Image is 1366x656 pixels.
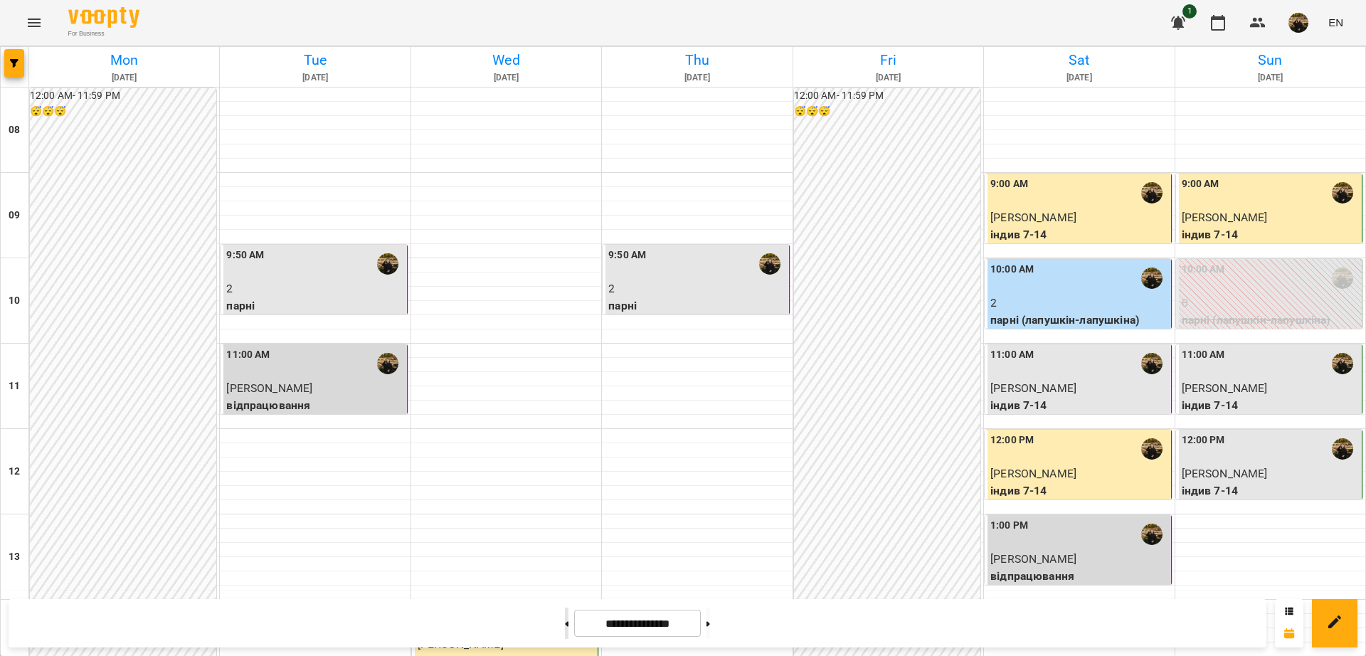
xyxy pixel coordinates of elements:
[17,6,51,40] button: Menu
[1182,433,1225,448] label: 12:00 PM
[1182,295,1359,312] p: 0
[1141,438,1163,460] img: Ферманюк Дарина
[795,71,981,85] h6: [DATE]
[226,297,403,314] p: парні
[30,104,216,120] h6: 😴😴😴
[222,71,408,85] h6: [DATE]
[1182,381,1268,395] span: [PERSON_NAME]
[604,49,790,71] h6: Thu
[226,397,403,414] p: відпрацювання
[377,353,398,374] img: Ферманюк Дарина
[413,71,599,85] h6: [DATE]
[1182,211,1268,224] span: [PERSON_NAME]
[377,253,398,275] img: Ферманюк Дарина
[990,347,1034,363] label: 11:00 AM
[795,49,981,71] h6: Fri
[608,280,785,297] p: 2
[226,347,270,363] label: 11:00 AM
[1182,4,1197,18] span: 1
[990,312,1168,329] p: парні (лапушкін-лапушкіна)
[986,49,1172,71] h6: Sat
[990,433,1034,448] label: 12:00 PM
[1182,397,1359,414] p: індив 7-14
[608,248,646,263] label: 9:50 AM
[608,297,785,314] p: парні
[990,381,1076,395] span: [PERSON_NAME]
[990,467,1076,480] span: [PERSON_NAME]
[413,49,599,71] h6: Wed
[1328,15,1343,30] span: EN
[1141,524,1163,545] img: Ферманюк Дарина
[1182,312,1359,329] p: парні (лапушкін-лапушкіна)
[1141,268,1163,289] img: Ферманюк Дарина
[226,381,312,395] span: [PERSON_NAME]
[222,49,408,71] h6: Tue
[9,208,20,223] h6: 09
[1332,182,1353,203] img: Ферманюк Дарина
[990,226,1168,243] p: індив 7-14
[990,482,1168,499] p: індив 7-14
[1323,9,1349,36] button: EN
[990,568,1168,585] p: відпрацювання
[226,248,264,263] label: 9:50 AM
[990,211,1076,224] span: [PERSON_NAME]
[1177,49,1363,71] h6: Sun
[1288,13,1308,33] img: 30463036ea563b2b23a8b91c0e98b0e0.jpg
[1182,176,1219,192] label: 9:00 AM
[9,464,20,480] h6: 12
[1182,347,1225,363] label: 11:00 AM
[1182,226,1359,243] p: індив 7-14
[1332,268,1353,289] img: Ферманюк Дарина
[759,253,780,275] img: Ферманюк Дарина
[990,295,1168,312] p: 2
[30,88,216,104] h6: 12:00 AM - 11:59 PM
[1141,182,1163,203] img: Ферманюк Дарина
[31,71,217,85] h6: [DATE]
[9,122,20,138] h6: 08
[68,7,139,28] img: Voopty Logo
[68,29,139,38] span: For Business
[990,397,1168,414] p: індив 7-14
[1182,262,1225,277] label: 10:00 AM
[794,104,980,120] h6: 😴😴😴
[990,262,1034,277] label: 10:00 AM
[9,379,20,394] h6: 11
[1182,482,1359,499] p: індив 7-14
[604,71,790,85] h6: [DATE]
[990,518,1028,534] label: 1:00 PM
[226,280,403,297] p: 2
[1177,71,1363,85] h6: [DATE]
[990,552,1076,566] span: [PERSON_NAME]
[31,49,217,71] h6: Mon
[1332,353,1353,374] img: Ферманюк Дарина
[990,176,1028,192] label: 9:00 AM
[986,71,1172,85] h6: [DATE]
[1332,438,1353,460] img: Ферманюк Дарина
[1182,467,1268,480] span: [PERSON_NAME]
[9,293,20,309] h6: 10
[1141,353,1163,374] img: Ферманюк Дарина
[794,88,980,104] h6: 12:00 AM - 11:59 PM
[9,549,20,565] h6: 13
